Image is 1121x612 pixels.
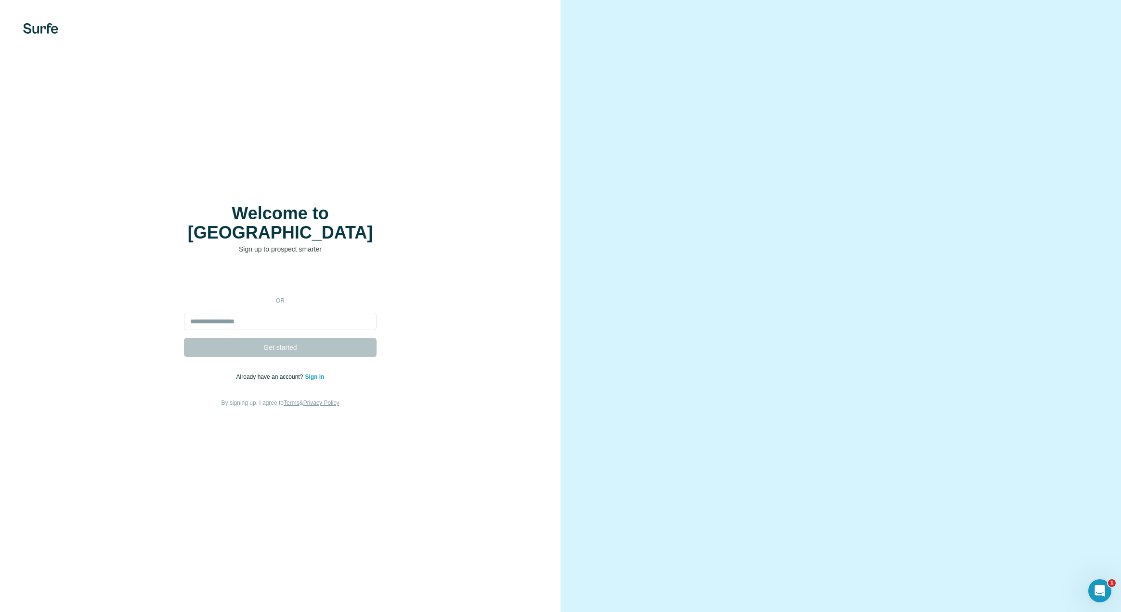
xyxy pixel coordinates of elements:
a: Sign in [305,373,324,380]
a: Privacy Policy [303,399,339,406]
span: By signing up, I agree to & [222,399,339,406]
span: 1 [1108,579,1116,587]
a: Terms [284,399,300,406]
span: Already have an account? [236,373,305,380]
p: or [265,296,296,305]
h1: Welcome to [GEOGRAPHIC_DATA] [184,204,377,242]
iframe: Schaltfläche „Über Google anmelden“ [179,268,381,290]
p: Sign up to prospect smarter [184,244,377,254]
img: Surfe's logo [23,23,58,34]
iframe: Intercom live chat [1088,579,1111,602]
